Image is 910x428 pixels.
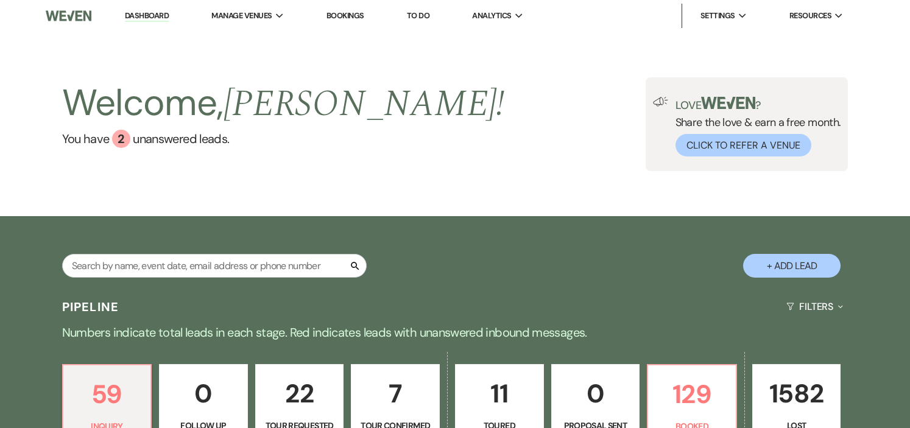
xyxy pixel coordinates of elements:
button: Filters [781,290,848,323]
img: loud-speaker-illustration.svg [653,97,668,107]
span: Analytics [472,10,511,22]
input: Search by name, event date, email address or phone number [62,254,367,278]
p: 0 [167,373,240,414]
button: + Add Lead [743,254,841,278]
h3: Pipeline [62,298,119,315]
a: Dashboard [125,10,169,22]
span: [PERSON_NAME] ! [224,76,505,132]
div: Share the love & earn a free month. [668,97,841,156]
button: Click to Refer a Venue [675,134,811,156]
span: Resources [789,10,831,22]
p: 59 [71,374,144,415]
span: Manage Venues [211,10,272,22]
p: 1582 [760,373,833,414]
h2: Welcome, [62,77,505,130]
p: Love ? [675,97,841,111]
p: 0 [559,373,632,414]
a: To Do [407,10,429,21]
a: You have 2 unanswered leads. [62,130,505,148]
p: 129 [655,374,728,415]
div: 2 [112,130,130,148]
span: Settings [700,10,735,22]
img: weven-logo-green.svg [701,97,755,109]
p: 7 [359,373,432,414]
p: 22 [263,373,336,414]
p: 11 [463,373,536,414]
img: Weven Logo [46,3,91,29]
a: Bookings [326,10,364,21]
p: Numbers indicate total leads in each stage. Red indicates leads with unanswered inbound messages. [16,323,894,342]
